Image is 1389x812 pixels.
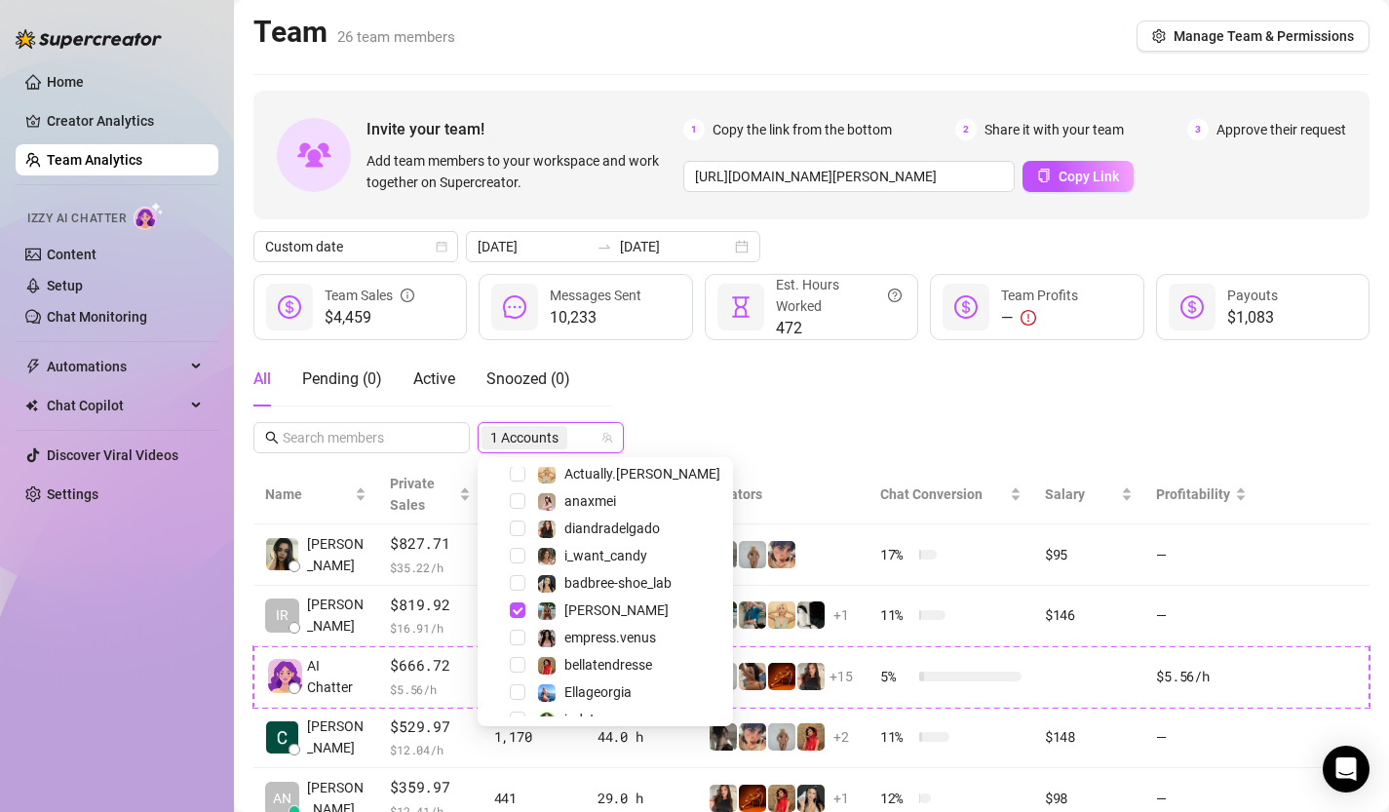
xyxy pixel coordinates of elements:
[47,278,83,293] a: Setup
[538,712,556,729] img: jadetv
[401,285,414,306] span: info-circle
[1022,161,1134,192] button: Copy Link
[739,723,766,751] img: bonnierides
[367,150,675,193] span: Add team members to your workspace and work together on Supercreator.
[266,538,298,570] img: Joy Gabrielle P…
[620,236,731,257] input: End date
[538,630,556,647] img: empress.venus
[510,548,525,563] span: Select tree node
[550,306,641,329] span: 10,233
[266,721,298,754] img: Cecil Capuchino
[713,119,892,140] span: Copy the link from the bottom
[413,369,455,388] span: Active
[797,663,825,690] img: diandradelgado
[510,521,525,536] span: Select tree node
[710,723,737,751] img: daiisyjane
[265,431,279,445] span: search
[597,239,612,254] span: swap-right
[273,788,291,809] span: AN
[337,28,455,46] span: 26 team members
[478,236,589,257] input: Start date
[564,521,660,536] span: diandradelgado
[564,657,652,673] span: bellatendresse
[739,663,766,690] img: queendlish
[265,483,351,505] span: Name
[47,74,84,90] a: Home
[797,723,825,751] img: bellatendresse
[253,14,455,51] h2: Team
[598,788,685,809] div: 29.0 h
[710,785,737,812] img: diandradelgado
[538,602,556,620] img: Libby
[25,399,38,412] img: Chat Copilot
[768,723,795,751] img: Barbi
[564,712,601,727] span: jadetv
[833,788,849,809] span: + 1
[390,715,470,739] span: $529.97
[1156,486,1230,502] span: Profitability
[564,684,632,700] span: Ellageorgia
[1001,306,1078,329] div: —
[538,493,556,511] img: anaxmei
[367,117,683,141] span: Invite your team!
[880,788,911,809] span: 12 %
[797,601,825,629] img: comicaltaco
[564,575,672,591] span: badbree-shoe_lab
[564,602,669,618] span: [PERSON_NAME]
[1045,604,1134,626] div: $146
[1137,20,1370,52] button: Manage Team & Permissions
[494,788,574,809] div: 441
[16,29,162,49] img: logo-BBDzfeDw.svg
[510,602,525,618] span: Select tree node
[1021,310,1036,326] span: exclamation-circle
[1180,295,1204,319] span: dollar-circle
[253,367,271,391] div: All
[538,521,556,538] img: diandradelgado
[739,601,766,629] img: Eavnc
[1216,119,1346,140] span: Approve their request
[503,295,526,319] span: message
[1059,169,1119,184] span: Copy Link
[729,295,752,319] span: hourglass
[390,558,470,577] span: $ 35.22 /h
[510,712,525,727] span: Select tree node
[1037,169,1051,182] span: copy
[390,594,470,617] span: $819.92
[776,317,902,340] span: 472
[888,274,902,317] span: question-circle
[880,726,911,748] span: 11 %
[880,486,983,502] span: Chat Conversion
[984,119,1124,140] span: Share it with your team
[954,295,978,319] span: dollar-circle
[683,119,705,140] span: 1
[510,684,525,700] span: Select tree node
[1323,746,1370,793] div: Open Intercom Messenger
[598,726,685,748] div: 44.0 h
[510,630,525,645] span: Select tree node
[1045,544,1134,565] div: $95
[494,726,574,748] div: 1,170
[510,575,525,591] span: Select tree node
[880,666,911,687] span: 5 %
[833,604,849,626] span: + 1
[1187,119,1209,140] span: 3
[768,663,795,690] img: vipchocolate
[830,666,853,687] span: + 15
[253,465,378,524] th: Name
[768,541,795,568] img: bonnierides
[390,618,470,638] span: $ 16.91 /h
[436,241,447,252] span: calendar
[47,390,185,421] span: Chat Copilot
[1001,288,1078,303] span: Team Profits
[25,359,41,374] span: thunderbolt
[1144,708,1257,769] td: —
[601,432,613,444] span: team
[390,532,470,556] span: $827.71
[564,493,616,509] span: anaxmei
[268,659,302,693] img: izzy-ai-chatter-avatar-DDCN_rTZ.svg
[1227,306,1278,329] span: $1,083
[390,654,470,677] span: $666.72
[486,369,570,388] span: Snoozed ( 0 )
[307,655,367,698] span: AI Chatter
[47,105,203,136] a: Creator Analytics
